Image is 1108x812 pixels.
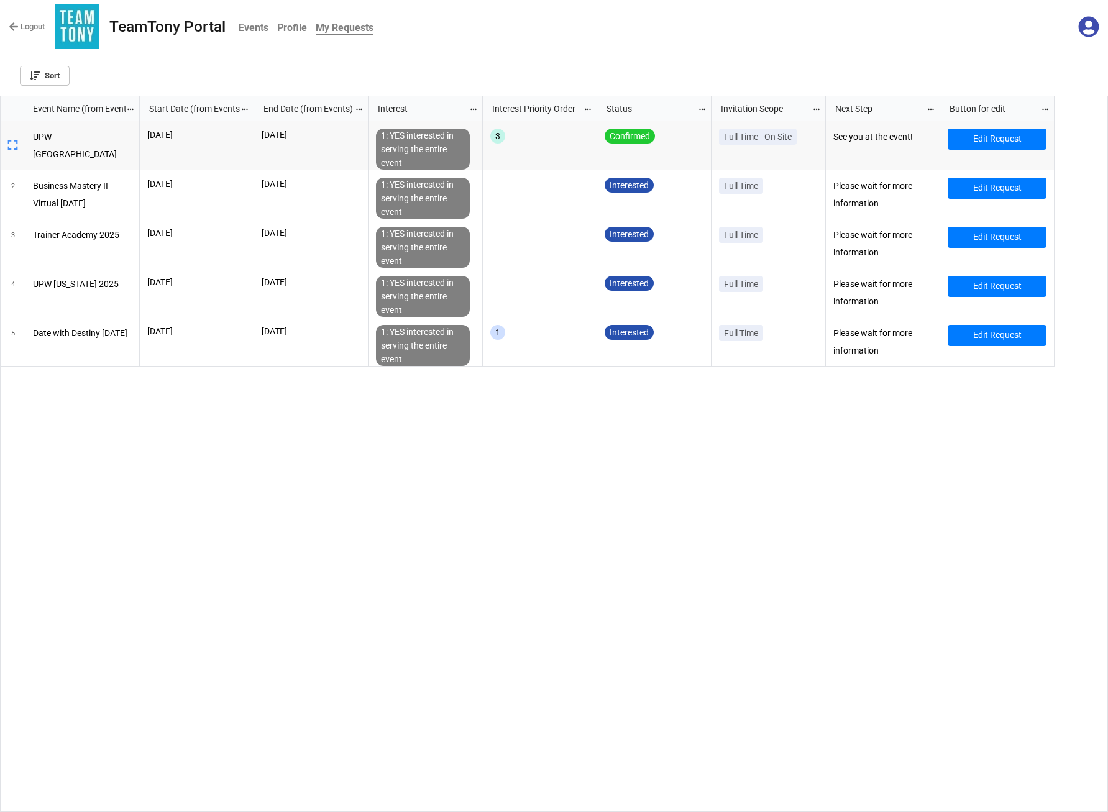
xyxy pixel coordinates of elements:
div: 1: YES interested in serving the entire event [376,325,470,366]
a: Edit Request [948,227,1046,248]
p: Date with Destiny [DATE] [33,325,132,342]
p: [DATE] [262,178,360,190]
div: Interested [605,325,654,340]
p: [DATE] [262,325,360,337]
div: Interested [605,227,654,242]
p: Full Time [724,278,758,290]
div: Interested [605,276,654,291]
div: 1 [490,325,505,340]
div: 1: YES interested in serving the entire event [376,178,470,219]
a: Logout [9,21,45,33]
p: See you at the event! [833,129,933,146]
p: [DATE] [147,276,246,288]
p: [DATE] [147,325,246,337]
p: [DATE] [147,178,246,190]
div: Status [599,102,697,116]
div: Next Step [828,102,926,116]
b: Profile [277,22,307,34]
p: [DATE] [262,227,360,239]
p: Please wait for more information [833,178,933,211]
p: Full Time [724,229,758,241]
div: TeamTony Portal [109,19,226,35]
p: [DATE] [262,129,360,141]
div: grid [1,96,140,121]
p: Please wait for more information [833,227,933,260]
div: Button for edit [942,102,1040,116]
p: UPW [US_STATE] 2025 [33,276,132,293]
div: Event Name (from Events) [25,102,126,116]
p: [DATE] [262,276,360,288]
div: 1: YES interested in serving the entire event [376,276,470,317]
p: Please wait for more information [833,325,933,358]
div: Invitation Scope [713,102,812,116]
div: 1: YES interested in serving the entire event [376,227,470,268]
a: Sort [20,66,70,86]
a: Edit Request [948,129,1046,150]
div: Interest Priority Order [485,102,583,116]
p: UPW [GEOGRAPHIC_DATA] [DATE] [33,129,132,162]
p: Full Time [724,327,758,339]
p: Trainer Academy 2025 [33,227,132,244]
a: Profile [273,16,311,40]
p: Full Time [724,180,758,192]
div: Confirmed [605,129,655,144]
a: Events [234,16,273,40]
div: 1: YES interested in serving the entire event [376,129,470,170]
span: 3 [11,219,15,268]
span: 2 [11,170,15,219]
p: Business Mastery II Virtual [DATE] [33,178,132,211]
div: Interested [605,178,654,193]
p: Full Time - On Site [724,130,792,143]
div: Interest [370,102,469,116]
p: [DATE] [147,227,246,239]
b: Events [239,22,268,34]
a: Edit Request [948,178,1046,199]
b: My Requests [316,22,373,35]
div: Start Date (from Events) [142,102,240,116]
span: 5 [11,317,15,366]
span: 4 [11,268,15,317]
div: 3 [490,129,505,144]
img: 5UwrLBl8uj%2Fteamtony.jpg [55,4,99,49]
div: End Date (from Events) [256,102,354,116]
p: Please wait for more information [833,276,933,309]
p: [DATE] [147,129,246,141]
a: Edit Request [948,325,1046,346]
a: My Requests [311,16,378,40]
a: Edit Request [948,276,1046,297]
